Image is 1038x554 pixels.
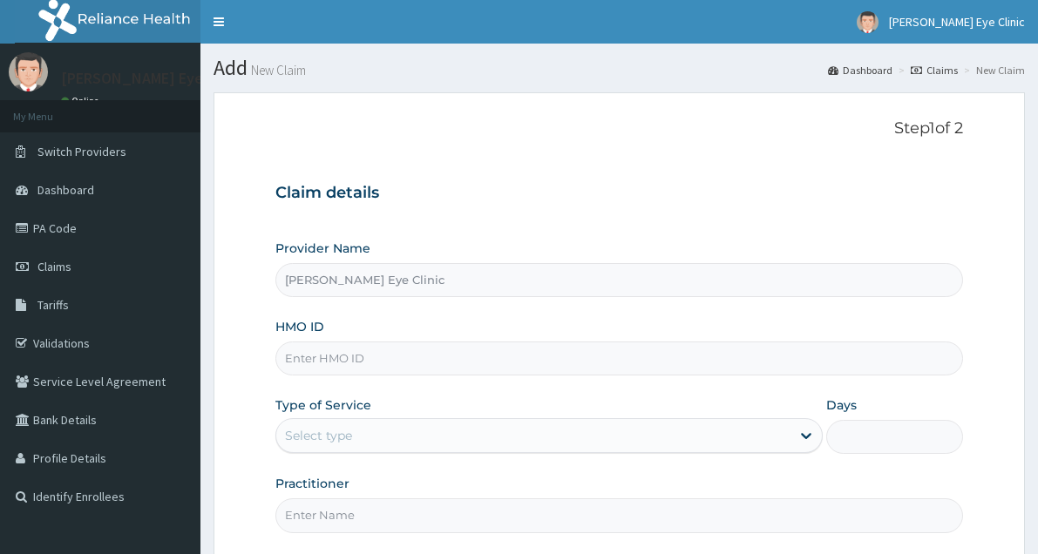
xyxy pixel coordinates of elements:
img: User Image [9,52,48,91]
input: Enter Name [275,498,964,532]
div: Select type [285,427,352,444]
span: Tariffs [37,297,69,313]
li: New Claim [960,63,1025,78]
h1: Add [214,57,1025,79]
label: HMO ID [275,318,324,335]
label: Days [826,396,857,414]
p: [PERSON_NAME] Eye Clinic [61,71,243,86]
a: Dashboard [828,63,892,78]
p: Step 1 of 2 [275,119,964,138]
label: Practitioner [275,475,349,492]
label: Type of Service [275,396,371,414]
img: User Image [857,11,879,33]
span: Claims [37,259,71,274]
span: Dashboard [37,182,94,198]
span: Switch Providers [37,144,126,159]
a: Claims [911,63,958,78]
h3: Claim details [275,184,964,203]
input: Enter HMO ID [275,341,964,375]
span: [PERSON_NAME] Eye Clinic [889,14,1025,30]
a: Online [61,95,103,107]
small: New Claim [248,64,306,77]
label: Provider Name [275,240,370,257]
